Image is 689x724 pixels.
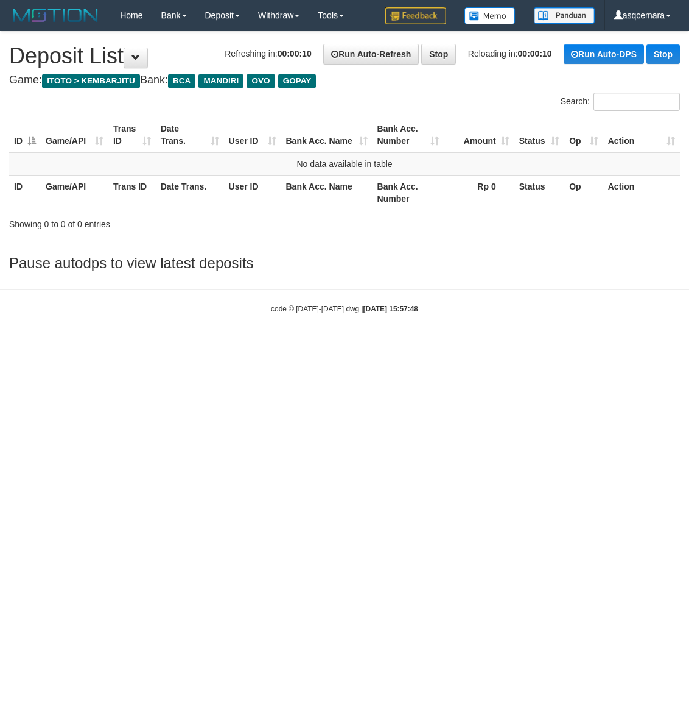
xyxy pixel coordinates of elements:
th: Date Trans.: activate to sort column ascending [156,118,224,152]
span: Reloading in: [468,49,552,59]
td: No data available in table [9,152,680,176]
input: Search: [593,93,680,111]
strong: 00:00:10 [278,49,312,59]
strong: [DATE] 15:57:48 [363,305,418,313]
th: Rp 0 [444,175,514,210]
th: Bank Acc. Number: activate to sort column ascending [372,118,444,152]
th: Action [603,175,680,210]
span: MANDIRI [198,74,243,88]
th: User ID: activate to sort column ascending [224,118,281,152]
th: Status [514,175,564,210]
th: Bank Acc. Name [281,175,372,210]
span: OVO [247,74,275,88]
small: code © [DATE]-[DATE] dwg | [271,305,418,313]
a: Run Auto-Refresh [323,44,419,65]
div: Showing 0 to 0 of 0 entries [9,213,278,230]
th: Trans ID: activate to sort column ascending [108,118,156,152]
th: User ID [224,175,281,210]
img: Feedback.jpg [385,7,446,24]
h4: Game: Bank: [9,74,680,87]
h3: Pause autodps to view latest deposits [9,255,680,271]
th: Date Trans. [156,175,224,210]
img: panduan.png [534,7,595,24]
a: Stop [646,44,680,64]
th: Action: activate to sort column ascending [603,118,680,152]
th: Game/API [41,175,108,210]
span: BCA [168,74,195,88]
span: ITOTO > KEMBARJITU [42,74,140,88]
th: Op [564,175,603,210]
th: Bank Acc. Name: activate to sort column ascending [281,118,372,152]
th: Bank Acc. Number [372,175,444,210]
img: MOTION_logo.png [9,6,102,24]
th: Op: activate to sort column ascending [564,118,603,152]
span: GOPAY [278,74,317,88]
img: Button%20Memo.svg [464,7,516,24]
th: Trans ID [108,175,156,210]
th: ID: activate to sort column descending [9,118,41,152]
th: Amount: activate to sort column ascending [444,118,514,152]
label: Search: [561,93,680,111]
a: Stop [421,44,456,65]
th: Status: activate to sort column ascending [514,118,564,152]
span: Refreshing in: [225,49,311,59]
h1: Deposit List [9,44,680,68]
strong: 00:00:10 [518,49,552,59]
th: ID [9,175,41,210]
th: Game/API: activate to sort column ascending [41,118,108,152]
a: Run Auto-DPS [564,44,644,64]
